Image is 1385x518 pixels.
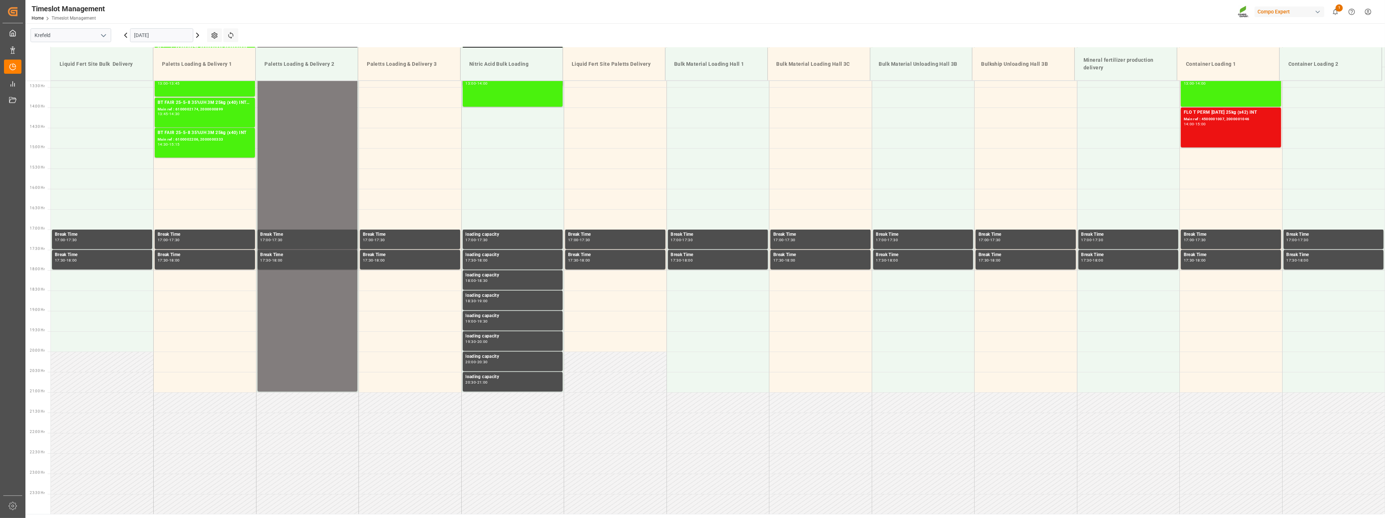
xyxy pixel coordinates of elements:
[363,259,373,262] div: 17:30
[773,259,784,262] div: 17:30
[1195,122,1206,126] div: 15:00
[159,57,250,71] div: Paletts Loading & Delivery 1
[888,259,898,262] div: 18:00
[30,409,45,413] span: 21:30 Hr
[1327,4,1344,20] button: show 1 new notifications
[30,267,45,271] span: 18:00 Hr
[681,259,682,262] div: -
[671,251,765,259] div: Break Time
[1287,231,1381,238] div: Break Time
[466,82,476,85] div: 13:00
[886,259,887,262] div: -
[466,251,560,259] div: loading capacity
[876,238,887,242] div: 17:00
[476,259,477,262] div: -
[784,238,785,242] div: -
[990,259,1001,262] div: 18:00
[477,238,488,242] div: 17:30
[55,238,65,242] div: 17:00
[30,125,45,129] span: 14:30 Hr
[1194,259,1195,262] div: -
[168,238,169,242] div: -
[1184,259,1194,262] div: 17:30
[66,259,77,262] div: 18:00
[978,57,1069,71] div: Bulkship Unloading Hall 3B
[1184,251,1278,259] div: Break Time
[55,251,149,259] div: Break Time
[671,238,681,242] div: 17:00
[158,231,252,238] div: Break Time
[65,238,66,242] div: -
[271,259,272,262] div: -
[477,82,488,85] div: 14:00
[169,112,180,116] div: 14:30
[169,82,180,85] div: 13:45
[1184,109,1278,116] div: FLO T PERM [DATE] 25kg (x42) INT
[1184,82,1194,85] div: 13:00
[30,369,45,373] span: 20:30 Hr
[466,279,476,282] div: 18:00
[1194,82,1195,85] div: -
[1287,238,1297,242] div: 17:00
[979,238,989,242] div: 17:00
[989,259,990,262] div: -
[683,238,693,242] div: 17:30
[168,143,169,146] div: -
[260,259,271,262] div: 17:30
[579,259,580,262] div: -
[30,470,45,474] span: 23:00 Hr
[466,272,560,279] div: loading capacity
[466,333,560,340] div: loading capacity
[466,360,476,364] div: 20:00
[476,320,477,323] div: -
[55,231,149,238] div: Break Time
[30,226,45,230] span: 17:00 Hr
[1093,259,1103,262] div: 18:00
[476,238,477,242] div: -
[477,320,488,323] div: 19:30
[30,450,45,454] span: 22:30 Hr
[1298,259,1309,262] div: 18:00
[1344,4,1360,20] button: Help Center
[477,340,488,343] div: 20:00
[374,259,385,262] div: 18:00
[158,99,252,106] div: BT FAIR 25-5-8 35%UH 3M 25kg (x40) INTFET 6-0-12 KR 25kgx40 DE,AT,[GEOGRAPHIC_DATA],ES,ITFLO T CL...
[886,238,887,242] div: -
[30,348,45,352] span: 20:00 Hr
[568,231,663,238] div: Break Time
[979,231,1073,238] div: Break Time
[30,389,45,393] span: 21:00 Hr
[477,360,488,364] div: 20:30
[671,57,762,71] div: Bulk Material Loading Hall 1
[98,30,109,41] button: open menu
[30,165,45,169] span: 15:30 Hr
[373,238,374,242] div: -
[30,308,45,312] span: 19:00 Hr
[476,340,477,343] div: -
[466,299,476,303] div: 18:30
[271,238,272,242] div: -
[169,259,180,262] div: 18:00
[876,251,971,259] div: Break Time
[1184,231,1278,238] div: Break Time
[476,360,477,364] div: -
[30,247,45,251] span: 17:30 Hr
[158,82,168,85] div: 13:00
[65,259,66,262] div: -
[363,238,373,242] div: 17:00
[158,238,168,242] div: 17:00
[1194,122,1195,126] div: -
[158,143,168,146] div: 14:30
[374,238,385,242] div: 17:30
[579,238,580,242] div: -
[671,259,681,262] div: 17:30
[580,259,590,262] div: 18:00
[476,82,477,85] div: -
[1081,53,1171,74] div: Mineral fertilizer production delivery
[158,251,252,259] div: Break Time
[30,84,45,88] span: 13:30 Hr
[683,259,693,262] div: 18:00
[30,287,45,291] span: 18:30 Hr
[1194,238,1195,242] div: -
[569,57,659,71] div: Liquid Fert Site Paletts Delivery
